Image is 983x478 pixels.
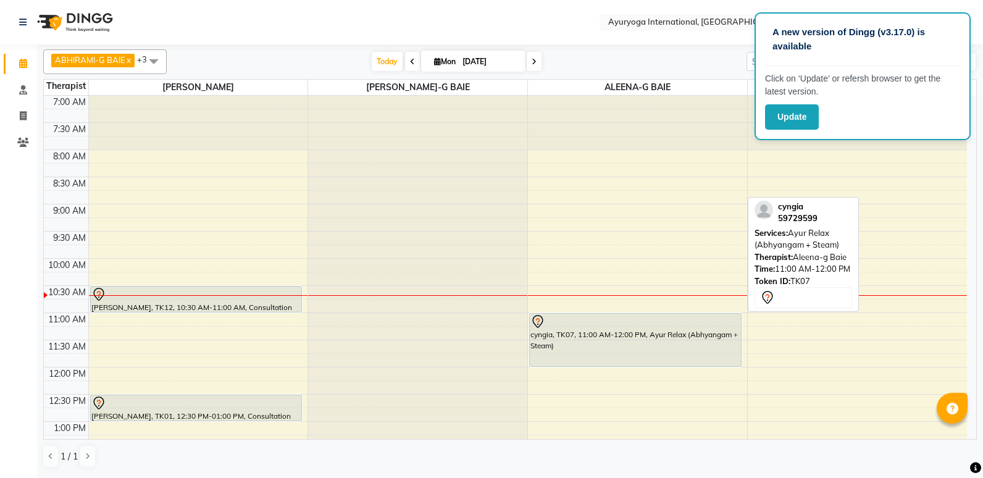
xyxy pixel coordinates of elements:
[51,422,88,435] div: 1:00 PM
[51,150,88,163] div: 8:00 AM
[459,52,521,71] input: 2025-09-01
[772,25,953,53] p: A new version of Dingg (v3.17.0) is available
[137,54,156,64] span: +3
[755,228,839,250] span: Ayur Relax (Abhyangam + Steam)
[51,96,88,109] div: 7:00 AM
[46,395,88,408] div: 12:30 PM
[91,287,302,312] div: [PERSON_NAME], TK12, 10:30 AM-11:00 AM, Consultation with [PERSON_NAME] at [GEOGRAPHIC_DATA]
[748,80,967,95] span: ABHIRAMI-G BAIE
[46,340,88,353] div: 11:30 AM
[755,201,773,219] img: profile
[765,72,960,98] p: Click on ‘Update’ or refersh browser to get the latest version.
[46,286,88,299] div: 10:30 AM
[778,212,818,225] div: 59729599
[755,275,852,288] div: TK07
[91,395,302,421] div: [PERSON_NAME], TK01, 12:30 PM-01:00 PM, Consultation with [PERSON_NAME] at [GEOGRAPHIC_DATA]
[530,314,741,366] div: cyngia, TK07, 11:00 AM-12:00 PM, Ayur Relax (Abhyangam + Steam)
[755,228,788,238] span: Services:
[89,80,308,95] span: [PERSON_NAME]
[755,263,852,275] div: 11:00 AM-12:00 PM
[755,251,852,264] div: Aleena-g Baie
[778,201,803,211] span: cyngia
[372,52,403,71] span: Today
[51,232,88,245] div: 9:30 AM
[755,276,790,286] span: Token ID:
[61,450,78,463] span: 1 / 1
[46,259,88,272] div: 10:00 AM
[31,5,116,40] img: logo
[931,429,971,466] iframe: chat widget
[528,80,747,95] span: ALEENA-G BAIE
[755,264,775,274] span: Time:
[44,80,88,93] div: Therapist
[125,55,131,65] a: x
[51,177,88,190] div: 8:30 AM
[51,123,88,136] div: 7:30 AM
[46,367,88,380] div: 12:00 PM
[755,252,793,262] span: Therapist:
[431,57,459,66] span: Mon
[765,104,819,130] button: Update
[55,55,125,65] span: ABHIRAMI-G BAIE
[51,204,88,217] div: 9:00 AM
[46,313,88,326] div: 11:00 AM
[747,52,855,71] input: Search Appointment
[308,80,527,95] span: [PERSON_NAME]-G BAIE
